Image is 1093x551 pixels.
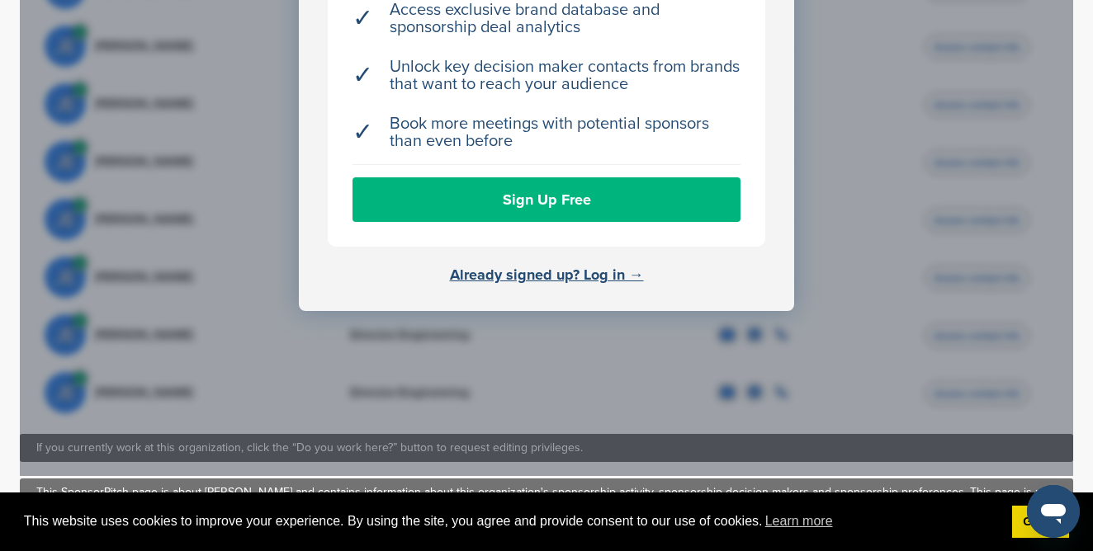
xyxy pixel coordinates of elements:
span: ✓ [353,67,373,84]
div: This SponsorPitch page is about [PERSON_NAME] and contains information about this organization's ... [36,487,1057,521]
span: This website uses cookies to improve your experience. By using the site, you agree and provide co... [24,509,999,534]
span: ✓ [353,124,373,141]
iframe: Button to launch messaging window [1027,485,1080,538]
li: Unlock key decision maker contacts from brands that want to reach your audience [353,50,740,101]
a: Sign Up Free [353,177,740,222]
a: learn more about cookies [763,509,835,534]
span: ✓ [353,10,373,27]
a: dismiss cookie message [1012,506,1069,539]
a: Already signed up? Log in → [450,266,644,284]
li: Book more meetings with potential sponsors than even before [353,107,740,158]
